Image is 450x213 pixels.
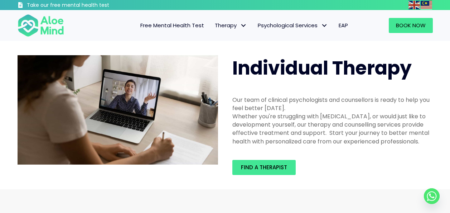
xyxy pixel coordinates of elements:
[27,2,147,9] h3: Take our free mental health test
[252,18,333,33] a: Psychological ServicesPsychological Services: submenu
[424,188,440,204] a: Whatsapp
[232,160,296,175] a: Find a therapist
[421,1,433,9] a: Malay
[232,96,433,112] div: Our team of clinical psychologists and counsellors is ready to help you feel better [DATE].
[238,20,249,31] span: Therapy: submenu
[319,20,330,31] span: Psychological Services: submenu
[241,164,287,171] span: Find a therapist
[232,55,412,81] span: Individual Therapy
[140,22,204,29] span: Free Mental Health Test
[18,55,218,165] img: Therapy online individual
[18,14,64,37] img: Aloe mind Logo
[73,18,353,33] nav: Menu
[232,112,433,146] div: Whether you're struggling with [MEDICAL_DATA], or would just like to development yourself, our th...
[333,18,353,33] a: EAP
[339,22,348,29] span: EAP
[396,22,426,29] span: Book Now
[258,22,328,29] span: Psychological Services
[18,2,147,10] a: Take our free mental health test
[135,18,209,33] a: Free Mental Health Test
[408,1,420,9] img: en
[215,22,247,29] span: Therapy
[389,18,433,33] a: Book Now
[408,1,421,9] a: English
[421,1,432,9] img: ms
[209,18,252,33] a: TherapyTherapy: submenu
